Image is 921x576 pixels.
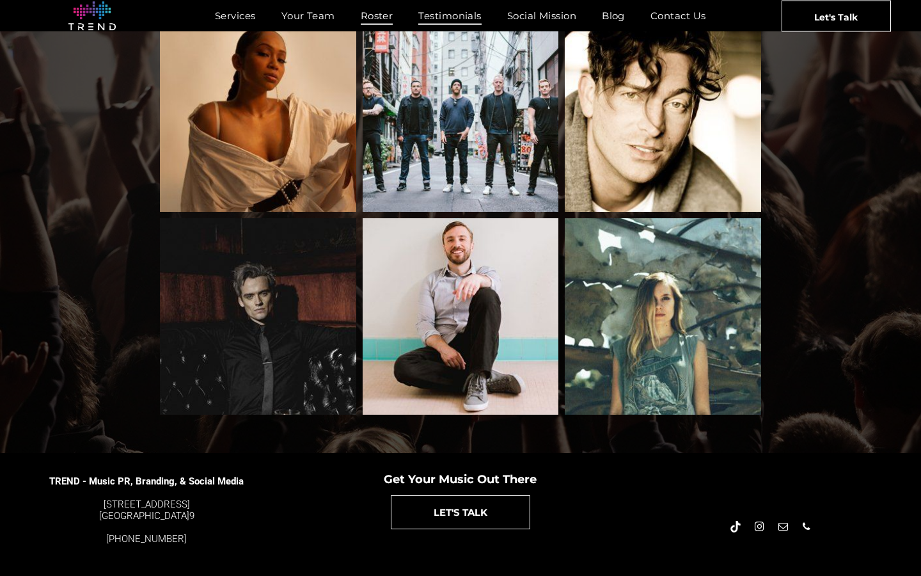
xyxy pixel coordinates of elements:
a: Zamaera [160,16,356,212]
a: Testimonials [405,6,494,25]
div: 9 [49,499,244,522]
a: Blog [589,6,638,25]
span: Get Your Music Out There [384,472,537,486]
a: Roster [348,6,406,25]
a: [PHONE_NUMBER] [106,533,187,545]
a: THERAMONAFLOWERS [363,16,559,212]
span: LET'S TALK [434,496,487,529]
a: Levi Kreis [565,16,761,212]
a: Contact Us [638,6,719,25]
iframe: Chat Widget [691,428,921,576]
img: logo [68,1,116,31]
a: Social Mission [494,6,589,25]
a: Boy Epic [160,218,356,415]
a: Peter Hollens [363,218,559,415]
a: Your Team [269,6,348,25]
span: TREND - Music PR, Branding, & Social Media [49,476,244,487]
a: Services [202,6,269,25]
a: LET'S TALK [391,495,530,529]
span: Let's Talk [814,1,858,33]
font: [STREET_ADDRESS] [GEOGRAPHIC_DATA] [99,499,190,522]
a: talker [565,218,761,415]
span: Testimonials [418,6,481,25]
a: [STREET_ADDRESS][GEOGRAPHIC_DATA] [99,499,190,522]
